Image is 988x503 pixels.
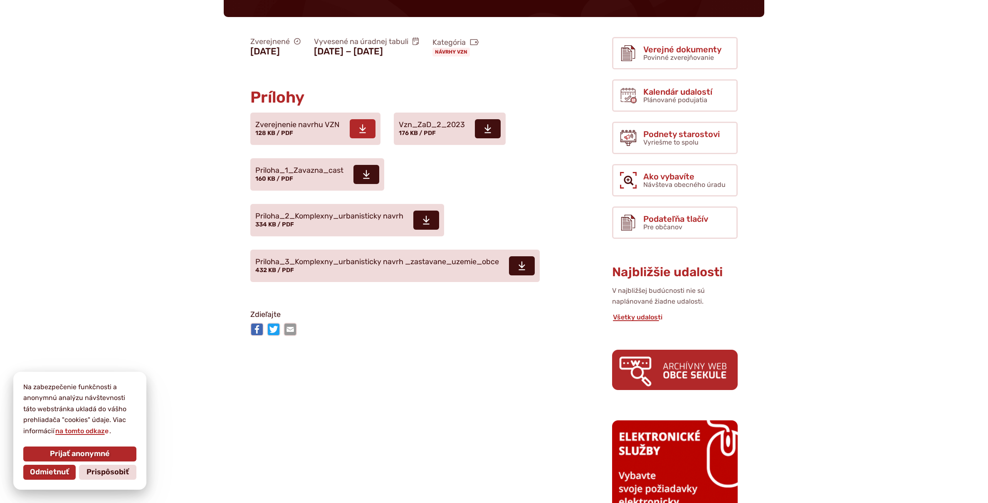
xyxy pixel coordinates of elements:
[399,130,436,137] span: 176 KB / PDF
[250,37,301,47] span: Zverejnené
[255,267,294,274] span: 432 KB / PDF
[250,89,546,106] h2: Prílohy
[23,465,76,480] button: Odmietnuť
[30,468,69,477] span: Odmietnuť
[643,138,699,146] span: Vyriešme to spolu
[255,121,340,129] span: Zverejnenie navrhu VZN
[643,96,707,104] span: Plánované podujatia
[432,48,470,56] a: Návrhy VZN
[643,172,726,181] span: Ako vybavíte
[612,313,663,321] a: Všetky udalosti
[250,46,301,57] figcaption: [DATE]
[612,206,738,239] a: Podateľňa tlačív Pre občanov
[643,130,720,139] span: Podnety starostovi
[314,46,419,57] figcaption: [DATE] − [DATE]
[643,54,714,61] span: Povinné zverejňovanie
[86,468,129,477] span: Prispôsobiť
[250,309,546,321] p: Zdieľajte
[612,164,738,196] a: Ako vybavíte Návšteva obecného úradu
[612,265,738,279] h3: Najbližšie udalosti
[255,130,293,137] span: 128 KB / PDF
[314,37,419,47] span: Vyvesené na úradnej tabuli
[255,258,499,266] span: Priloha_3_Komplexny_urbanisticky navrh _zastavane_uzemie_obce
[255,212,403,221] span: Priloha_2_Komplexny_urbanisticky navrh
[250,158,384,191] a: Priloha_1_Zavazna_cast 160 KB / PDF
[612,350,738,390] img: archiv.png
[432,38,479,47] span: Kategória
[643,45,721,54] span: Verejné dokumenty
[612,122,738,154] a: Podnety starostovi Vyriešme to spolu
[612,37,738,69] a: Verejné dokumenty Povinné zverejňovanie
[643,181,726,189] span: Návšteva obecného úradu
[267,323,280,336] img: Zdieľať na Twitteri
[255,167,343,175] span: Priloha_1_Zavazna_cast
[399,121,465,129] span: Vzn_ZaD_2_2023
[643,223,682,231] span: Pre občanov
[250,113,380,145] a: Zverejnenie navrhu VZN 128 KB / PDF
[394,113,506,145] a: Vzn_ZaD_2_2023 176 KB / PDF
[50,449,110,459] span: Prijať anonymné
[612,79,738,112] a: Kalendár udalostí Plánované podujatia
[250,250,540,282] a: Priloha_3_Komplexny_urbanisticky navrh _zastavane_uzemie_obce 432 KB / PDF
[79,465,136,480] button: Prispôsobiť
[250,204,444,236] a: Priloha_2_Komplexny_urbanisticky navrh 334 KB / PDF
[250,323,264,336] img: Zdieľať na Facebooku
[23,382,136,437] p: Na zabezpečenie funkčnosti a anonymnú analýzu návštevnosti táto webstránka ukladá do vášho prehli...
[612,285,738,307] p: V najbližšej budúcnosti nie sú naplánované žiadne udalosti.
[255,221,294,228] span: 334 KB / PDF
[643,214,708,223] span: Podateľňa tlačív
[255,175,293,182] span: 160 KB / PDF
[54,427,109,435] a: na tomto odkaze
[23,447,136,461] button: Prijať anonymné
[284,323,297,336] img: Zdieľať e-mailom
[643,87,712,96] span: Kalendár udalostí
